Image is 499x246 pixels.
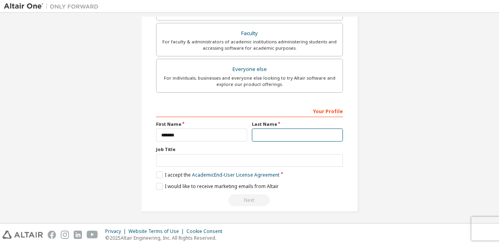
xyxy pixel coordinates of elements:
img: facebook.svg [48,231,56,239]
div: For individuals, businesses and everyone else looking to try Altair software and explore our prod... [161,75,338,88]
p: © 2025 Altair Engineering, Inc. All Rights Reserved. [105,235,227,241]
img: youtube.svg [87,231,98,239]
div: Read and acccept EULA to continue [156,194,343,206]
label: Last Name [252,121,343,127]
label: Job Title [156,146,343,153]
label: First Name [156,121,247,127]
label: I accept the [156,171,279,178]
a: Academic End-User License Agreement [192,171,279,178]
img: instagram.svg [61,231,69,239]
div: Faculty [161,28,338,39]
div: Everyone else [161,64,338,75]
img: linkedin.svg [74,231,82,239]
div: Website Terms of Use [128,228,186,235]
div: For faculty & administrators of academic institutions administering students and accessing softwa... [161,39,338,51]
div: Your Profile [156,104,343,117]
label: I would like to receive marketing emails from Altair [156,183,279,190]
div: Cookie Consent [186,228,227,235]
img: altair_logo.svg [2,231,43,239]
img: Altair One [4,2,102,10]
div: Privacy [105,228,128,235]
